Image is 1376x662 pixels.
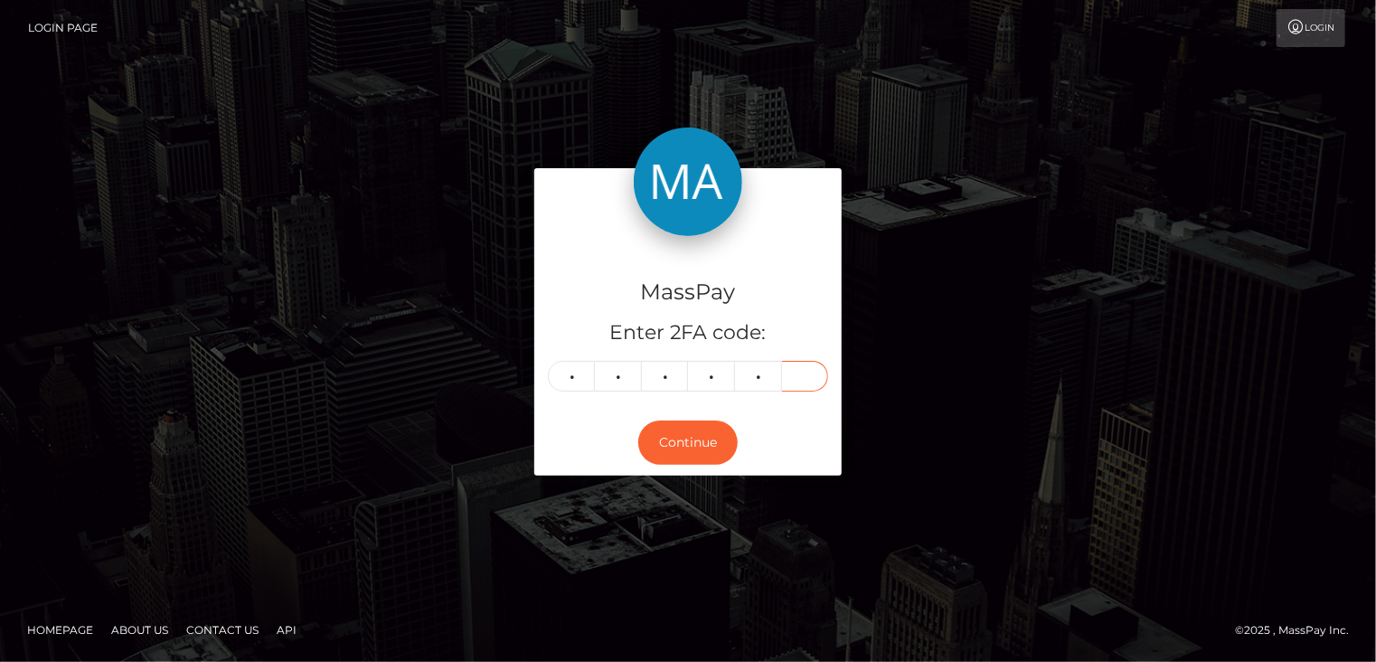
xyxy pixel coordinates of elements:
a: Homepage [20,616,100,644]
img: MassPay [634,128,742,236]
h5: Enter 2FA code: [548,319,828,347]
a: Login [1277,9,1345,47]
a: Login Page [28,9,98,47]
a: API [269,616,304,644]
div: © 2025 , MassPay Inc. [1235,620,1362,640]
a: Contact Us [179,616,266,644]
a: About Us [104,616,175,644]
h4: MassPay [548,277,828,308]
button: Continue [638,421,738,465]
